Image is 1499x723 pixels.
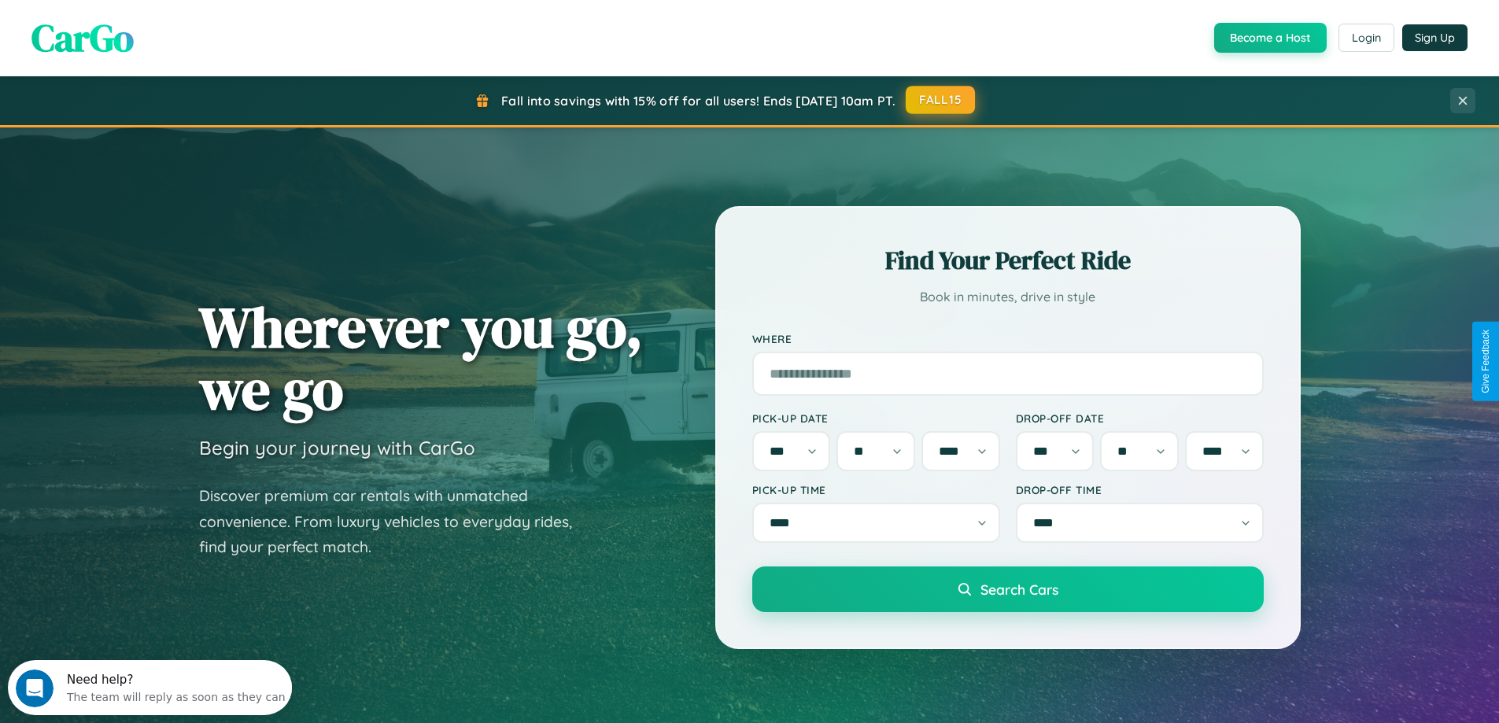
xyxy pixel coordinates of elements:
[752,483,1000,496] label: Pick-up Time
[1402,24,1468,51] button: Sign Up
[59,13,278,26] div: Need help?
[8,660,292,715] iframe: Intercom live chat discovery launcher
[6,6,293,50] div: Open Intercom Messenger
[31,12,134,64] span: CarGo
[199,296,643,420] h1: Wherever you go, we go
[752,566,1264,612] button: Search Cars
[1480,330,1491,393] div: Give Feedback
[59,26,278,42] div: The team will reply as soon as they can
[199,483,593,560] p: Discover premium car rentals with unmatched convenience. From luxury vehicles to everyday rides, ...
[501,93,895,109] span: Fall into savings with 15% off for all users! Ends [DATE] 10am PT.
[906,86,975,114] button: FALL15
[1338,24,1394,52] button: Login
[199,436,475,459] h3: Begin your journey with CarGo
[752,332,1264,345] label: Where
[752,243,1264,278] h2: Find Your Perfect Ride
[1214,23,1327,53] button: Become a Host
[16,670,54,707] iframe: Intercom live chat
[1016,411,1264,425] label: Drop-off Date
[752,286,1264,308] p: Book in minutes, drive in style
[1016,483,1264,496] label: Drop-off Time
[980,581,1058,598] span: Search Cars
[752,411,1000,425] label: Pick-up Date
